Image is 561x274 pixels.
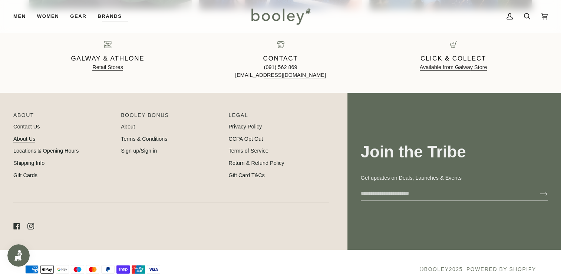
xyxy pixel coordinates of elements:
p: Contact [198,54,363,63]
a: About [121,124,135,130]
a: (091) 562 869[EMAIL_ADDRESS][DOMAIN_NAME] [235,64,326,78]
a: Return & Refund Policy [228,160,284,166]
a: Sign up/Sign in [121,148,157,154]
span: Men [13,13,26,20]
span: Brands [98,13,122,20]
p: Pipeline_Footer Sub [228,111,329,123]
a: Shipping Info [13,160,44,166]
span: Gear [70,13,86,20]
a: Retail Stores [92,64,123,70]
a: Gift Card T&Cs [228,172,265,178]
a: Contact Us [13,124,40,130]
a: Gift Cards [13,172,37,178]
input: your-email@example.com [361,187,528,200]
h3: Join the Tribe [361,142,548,162]
iframe: Button to open loyalty program pop-up [7,244,30,267]
span: © 2025 [420,265,463,273]
a: About Us [13,136,35,142]
a: Privacy Policy [228,124,262,130]
p: Click & Collect [371,54,536,63]
p: Get updates on Deals, Launches & Events [361,174,548,182]
a: Locations & Opening Hours [13,148,79,154]
button: Join [528,188,548,200]
a: CCPA Opt Out [228,136,263,142]
a: Available from Galway Store [420,64,487,70]
a: Powered by Shopify [466,266,536,272]
p: Pipeline_Footer Main [13,111,113,123]
p: Galway & Athlone [25,54,191,63]
a: Booley [424,266,449,272]
p: Booley Bonus [121,111,221,123]
a: Terms of Service [228,148,268,154]
img: Booley [248,6,313,27]
span: Women [37,13,59,20]
a: Terms & Conditions [121,136,167,142]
